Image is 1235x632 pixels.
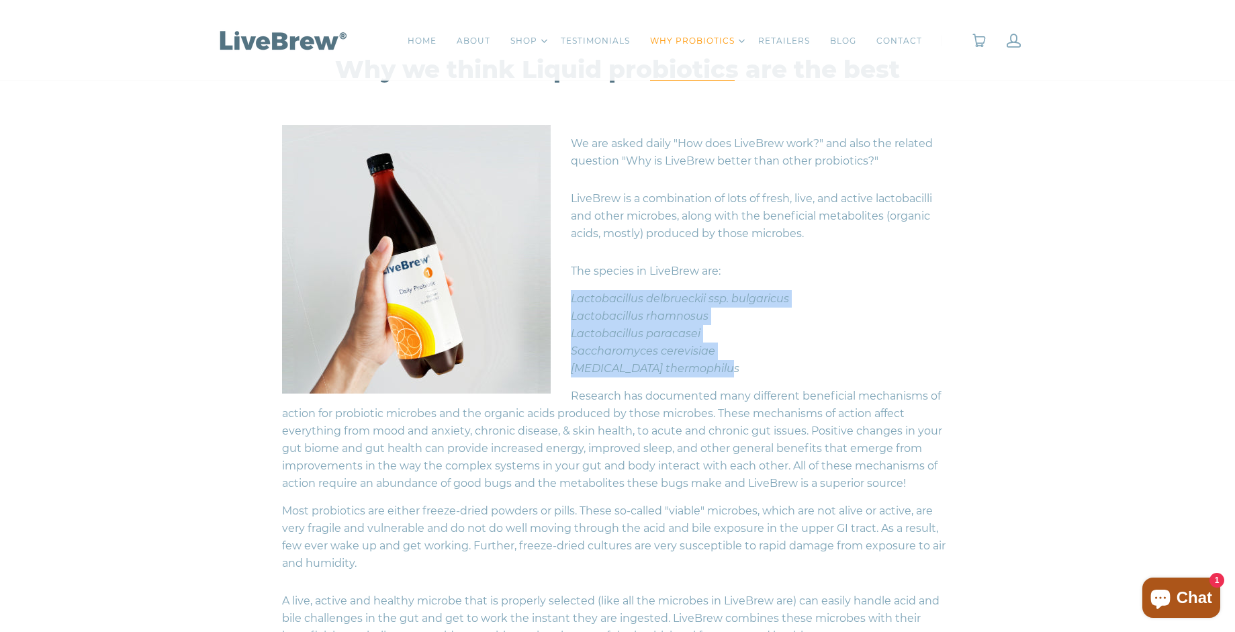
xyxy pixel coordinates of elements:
[457,34,490,48] a: ABOUT
[571,327,700,340] i: Lactobacillus paracasei
[571,310,708,322] i: Lactobacillus rhamnosus
[561,34,630,48] a: TESTIMONIALS
[571,362,739,375] i: [MEDICAL_DATA] thermophilus
[571,345,715,357] i: Saccharomyces cerevisiae
[282,125,551,394] img: Hand_on_bottle2.jpg
[282,502,954,582] p: Most probiotics are either freeze-dried powders or pills. These so-called "viable" microbes, whic...
[408,34,437,48] a: HOME
[650,34,735,48] a: WHY PROBIOTICS
[876,34,922,48] a: CONTACT
[282,253,954,290] p: The species in LiveBrew are:
[1138,578,1224,621] inbox-online-store-chat: Shopify online store chat
[571,292,789,305] i: Lactobacillus delbrueckii ssp. bulgaricus
[830,34,856,48] a: BLOG
[282,407,942,490] span: fect everything from mood and anxiety, chronic disease, & skin health, to acute and chronic gut i...
[215,28,349,52] img: LiveBrew
[510,34,537,48] a: SHOP
[758,34,810,48] a: RETAILERS
[282,377,954,502] p: Research has documented many different beneficial mechanisms of action for probiotic microbes and...
[282,180,954,253] p: LiveBrew is a combination of lots of fresh, live, and active lactobacilli and other microbes, alo...
[282,125,954,180] p: We are asked daily "How does LiveBrew work?" and also the related question "Why is LiveBrew bette...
